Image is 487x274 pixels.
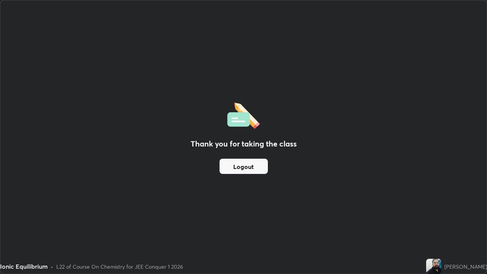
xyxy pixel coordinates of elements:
div: • [51,263,53,271]
div: [PERSON_NAME] [444,263,487,271]
img: 43ce2ccaa3f94e769f93b6c8490396b9.jpg [426,259,441,274]
button: Logout [220,159,268,174]
h2: Thank you for taking the class [191,138,297,150]
div: L22 of Course On Chemistry for JEE Conquer 1 2026 [56,263,183,271]
img: offlineFeedback.1438e8b3.svg [227,100,260,129]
